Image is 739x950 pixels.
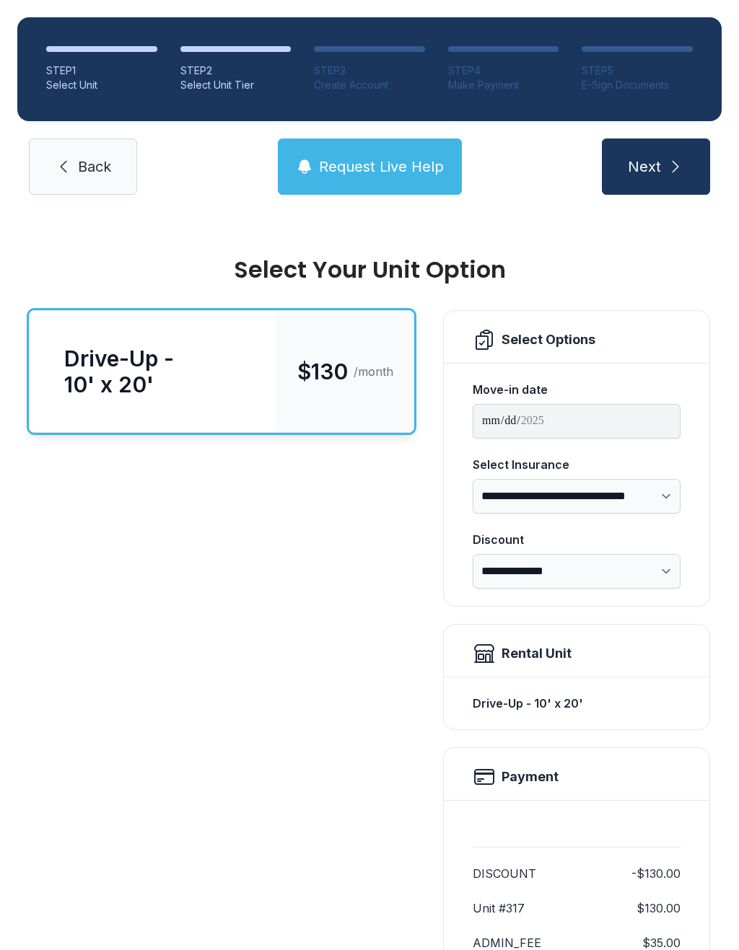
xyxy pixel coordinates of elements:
select: Discount [473,554,681,589]
select: Select Insurance [473,479,681,514]
div: Select Unit Tier [180,78,292,92]
span: Next [628,157,661,177]
div: Select Insurance [473,456,681,473]
div: Rental Unit [502,643,572,664]
div: Drive-Up - 10' x 20' [64,346,242,397]
div: Move-in date [473,381,681,398]
div: STEP 5 [582,63,693,78]
div: STEP 4 [448,63,559,78]
span: $130 [297,359,348,384]
dd: -$130.00 [631,865,681,882]
div: Select Your Unit Option [29,258,710,281]
div: STEP 2 [180,63,292,78]
dd: $130.00 [637,900,681,917]
dt: Unit #317 [473,900,525,917]
dt: DISCOUNT [473,865,536,882]
input: Move-in date [473,404,681,439]
div: Create Account [314,78,425,92]
h2: Payment [502,767,559,787]
div: E-Sign Documents [582,78,693,92]
span: Back [78,157,111,177]
div: STEP 3 [314,63,425,78]
div: Drive-Up - 10' x 20' [473,689,681,718]
div: Discount [473,531,681,548]
div: Select Unit [46,78,157,92]
span: Request Live Help [319,157,444,177]
div: Make Payment [448,78,559,92]
span: /month [354,363,393,380]
div: STEP 1 [46,63,157,78]
div: Select Options [502,330,595,350]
